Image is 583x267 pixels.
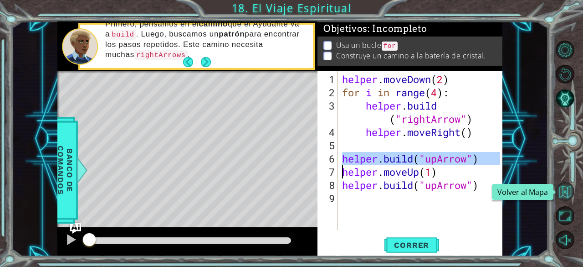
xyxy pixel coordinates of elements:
[323,23,427,35] span: Objetivos
[319,152,338,165] div: 6
[105,19,307,60] p: Primero, pensamos en el que el Ayudante va a . Luego, buscamos un para encontrar los pasos repeti...
[319,192,338,205] div: 9
[382,42,398,51] code: for
[336,40,398,51] p: Usa un bucle
[219,30,245,38] strong: patrón
[53,123,77,217] span: Banco de comandos
[319,126,338,139] div: 4
[201,57,211,67] button: Next
[368,23,427,34] span: : Incompleto
[319,86,338,99] div: 2
[556,182,574,201] button: Volver al Mapa
[319,165,338,178] div: 7
[70,223,81,234] button: Ask AI
[110,30,136,40] code: build
[556,89,574,108] button: Pista AI
[556,230,574,249] button: Activar sonido.
[319,73,338,86] div: 1
[62,231,80,250] button: Ctrl + P: Pause
[319,139,338,152] div: 5
[336,51,486,61] p: Construye un camino a la batería de cristal.
[557,180,583,204] a: Volver al Mapa
[183,57,201,67] button: Back
[556,65,574,84] button: Reiniciar nivel
[199,20,228,28] strong: camino
[385,241,438,250] span: Correr
[319,178,338,192] div: 8
[556,41,574,59] button: Opciones del Nivel
[384,236,439,255] button: Shift+Enter: Ejecutar código actual.
[492,184,553,200] div: Volver al Mapa
[319,99,338,126] div: 3
[134,50,188,60] code: rightArrows
[556,206,574,225] button: Maximizar Navegador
